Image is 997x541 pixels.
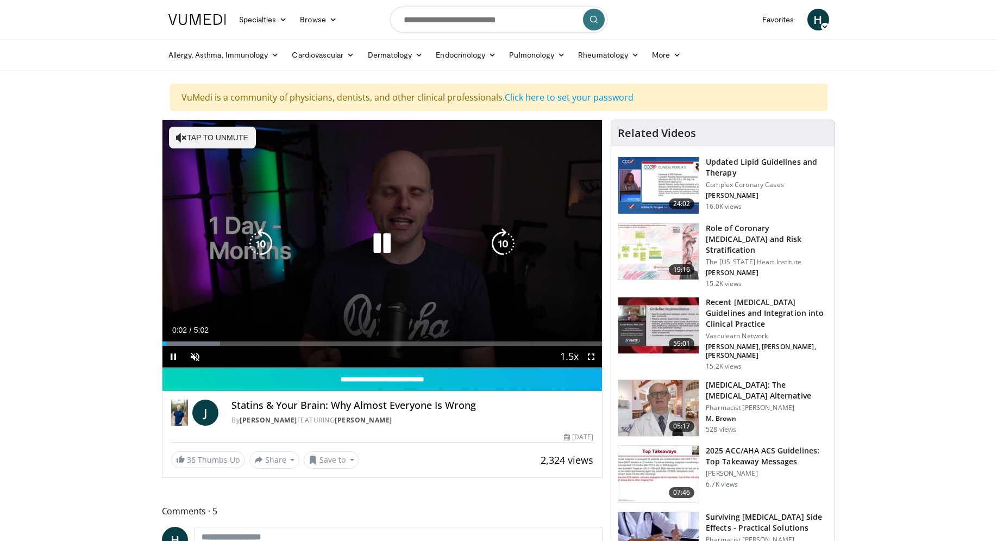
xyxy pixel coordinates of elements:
[231,415,593,425] div: By FEATURING
[756,9,801,30] a: Favorites
[240,415,297,425] a: [PERSON_NAME]
[618,380,699,437] img: ce9609b9-a9bf-4b08-84dd-8eeb8ab29fc6.150x105_q85_crop-smart_upscale.jpg
[194,326,209,334] span: 5:02
[162,504,603,518] span: Comments 5
[541,453,593,467] span: 2,324 views
[285,44,361,66] a: Cardiovascular
[618,157,699,214] img: 77f671eb-9394-4acc-bc78-a9f077f94e00.150x105_q85_crop-smart_upscale.jpg
[618,297,699,354] img: 87825f19-cf4c-4b91-bba1-ce218758c6bb.150x105_q85_crop-smart_upscale.jpg
[559,346,580,368] button: Playback Rate
[231,400,593,412] h4: Statins & Your Brain: Why Almost Everyone Is Wrong
[171,451,245,468] a: 36 Thumbs Up
[706,279,742,288] p: 15.2K views
[572,44,645,66] a: Rheumatology
[706,191,828,200] p: [PERSON_NAME]
[503,44,572,66] a: Pulmonology
[706,332,828,340] p: Vasculearn Network
[171,400,189,426] img: Dr. Jordan Rennicke
[618,223,828,288] a: 19:16 Role of Coronary [MEDICAL_DATA] and Risk Stratification The [US_STATE] Heart Institute [PER...
[335,415,392,425] a: [PERSON_NAME]
[669,198,695,209] span: 24:02
[669,487,695,498] span: 07:46
[706,414,828,423] p: M. Brown
[706,181,828,189] p: Complex Coronary Cases
[645,44,687,66] a: More
[618,127,696,140] h4: Related Videos
[669,264,695,275] span: 19:16
[706,223,828,256] h3: Role of Coronary [MEDICAL_DATA] and Risk Stratification
[706,297,828,329] h3: Recent [MEDICAL_DATA] Guidelines and Integration into Clinical Practice
[162,44,286,66] a: Allergy, Asthma, Immunology
[807,9,829,30] a: H
[184,346,206,368] button: Unmute
[190,326,192,334] span: /
[172,326,187,334] span: 0:02
[706,202,742,211] p: 16.0K views
[162,341,603,346] div: Progress Bar
[706,512,828,533] h3: Surviving [MEDICAL_DATA] Side Effects - Practical Solutions
[618,297,828,371] a: 59:01 Recent [MEDICAL_DATA] Guidelines and Integration into Clinical Practice Vasculearn Network ...
[162,346,184,368] button: Pause
[361,44,430,66] a: Dermatology
[706,403,828,412] p: Pharmacist [PERSON_NAME]
[249,451,300,469] button: Share
[162,120,603,368] video-js: Video Player
[564,432,593,442] div: [DATE]
[706,343,828,360] p: [PERSON_NAME], [PERSON_NAME], [PERSON_NAME]
[169,127,256,148] button: Tap to unmute
[618,157,828,214] a: 24:02 Updated Lipid Guidelines and Therapy Complex Coronary Cases [PERSON_NAME] 16.0K views
[706,362,742,371] p: 15.2K views
[580,346,602,368] button: Fullscreen
[669,421,695,432] span: 05:17
[293,9,343,30] a: Browse
[706,425,736,434] p: 528 views
[706,469,828,478] p: [PERSON_NAME]
[429,44,503,66] a: Endocrinology
[706,157,828,178] h3: Updated Lipid Guidelines and Therapy
[304,451,359,469] button: Save to
[706,258,828,266] p: The [US_STATE] Heart Institute
[618,446,699,502] img: 369ac253-1227-4c00-b4e1-6e957fd240a8.150x105_q85_crop-smart_upscale.jpg
[618,380,828,437] a: 05:17 [MEDICAL_DATA]: The [MEDICAL_DATA] Alternative Pharmacist [PERSON_NAME] M. Brown 528 views
[706,445,828,467] h3: 2025 ACC/AHA ACS Guidelines: Top Takeaway Messages
[706,269,828,277] p: [PERSON_NAME]
[168,14,226,25] img: VuMedi Logo
[669,338,695,349] span: 59:01
[505,91,634,103] a: Click here to set your password
[706,480,738,489] p: 6.7K views
[233,9,294,30] a: Specialties
[706,380,828,401] h3: [MEDICAL_DATA]: The [MEDICAL_DATA] Alternative
[192,400,218,426] a: J
[390,7,607,33] input: Search topics, interventions
[187,455,196,465] span: 36
[618,445,828,503] a: 07:46 2025 ACC/AHA ACS Guidelines: Top Takeaway Messages [PERSON_NAME] 6.7K views
[618,223,699,280] img: 1efa8c99-7b8a-4ab5-a569-1c219ae7bd2c.150x105_q85_crop-smart_upscale.jpg
[170,84,827,111] div: VuMedi is a community of physicians, dentists, and other clinical professionals.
